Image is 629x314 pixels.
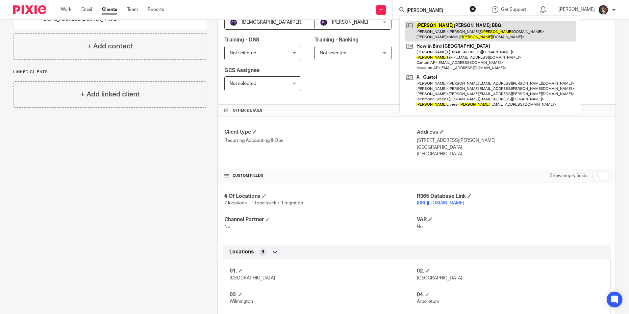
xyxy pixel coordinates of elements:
[13,69,207,75] p: Linked clients
[417,216,609,223] h4: VAR
[224,37,259,42] span: Training - DSS
[501,7,526,12] span: Get Support
[417,201,464,205] a: [URL][DOMAIN_NAME]
[320,18,328,26] img: svg%3E
[224,224,230,229] span: No
[230,299,253,304] span: Wilmington
[230,51,256,55] span: Not selected
[81,89,140,99] h4: + Add linked client
[417,268,604,275] h4: 02.
[102,6,117,13] a: Clients
[559,6,595,13] p: [PERSON_NAME]
[417,193,609,200] h4: R365 Database Link
[81,6,92,13] a: Email
[469,6,476,12] button: Clear
[314,37,359,42] span: Training - Banking
[417,224,423,229] span: No
[417,291,604,298] h4: 04.
[417,137,609,144] p: [STREET_ADDRESS][PERSON_NAME]
[148,6,164,13] a: Reports
[417,299,439,304] span: Arboretum
[13,5,46,14] img: Pixie
[230,268,416,275] h4: 01.
[598,5,609,15] img: Profile%20picture%20JUS.JPG
[230,81,256,86] span: Not selected
[224,173,416,178] h4: CUSTOM FIELDS
[224,216,416,223] h4: Channel Partner
[230,18,238,26] img: svg%3E
[233,108,263,113] span: Other details
[262,249,264,255] span: 9
[87,41,133,51] h4: + Add contact
[230,291,416,298] h4: 03.
[61,6,71,13] a: Work
[229,249,254,255] span: Locations
[406,8,465,14] input: Search
[417,129,609,136] h4: Address
[320,51,346,55] span: Not selected
[550,172,588,179] label: Show empty fields
[127,6,138,13] a: Team
[332,20,368,25] span: [PERSON_NAME]
[230,276,275,280] span: [GEOGRAPHIC_DATA]
[224,201,303,205] span: 7 locations + 1 food truck + 1 mgmt co
[224,137,416,144] p: Recurring Accounting & Ops
[224,129,416,136] h4: Client type
[224,68,260,73] span: GCS Assignee
[417,144,609,151] p: [GEOGRAPHIC_DATA]
[417,151,609,157] p: [GEOGRAPHIC_DATA]
[242,20,327,25] span: [DEMOGRAPHIC_DATA][PERSON_NAME]
[417,276,462,280] span: [GEOGRAPHIC_DATA]
[224,193,416,200] h4: # Of Locations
